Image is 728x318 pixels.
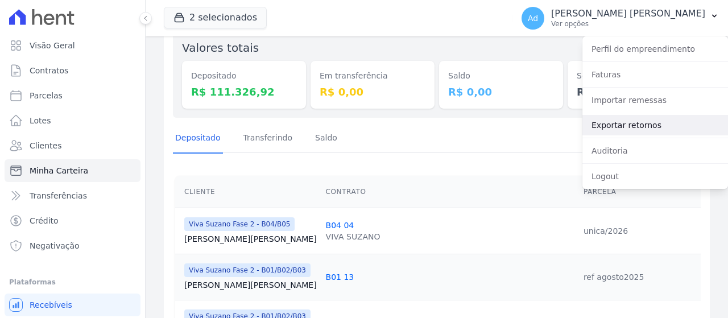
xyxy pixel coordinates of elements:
[5,294,140,316] a: Recebíveis
[551,19,705,28] p: Ver opções
[191,84,297,100] dd: R$ 111.326,92
[326,272,354,282] a: B01 13
[321,176,579,208] th: Contrato
[9,275,136,289] div: Plataformas
[191,70,297,82] dt: Depositado
[320,70,425,82] dt: Em transferência
[512,2,728,34] button: Ad [PERSON_NAME] [PERSON_NAME] Ver opções
[30,299,72,311] span: Recebíveis
[173,124,223,154] a: Depositado
[30,165,88,176] span: Minha Carteira
[551,8,705,19] p: [PERSON_NAME] [PERSON_NAME]
[5,84,140,107] a: Parcelas
[448,70,554,82] dt: Saldo
[5,59,140,82] a: Contratos
[326,221,354,230] a: B04 04
[582,64,728,85] a: Faturas
[582,39,728,59] a: Perfil do empreendimento
[326,231,380,242] div: VIVA SUZANO
[584,272,644,282] a: ref agosto2025
[5,159,140,182] a: Minha Carteira
[584,226,628,236] a: unica/2026
[175,176,321,208] th: Cliente
[577,84,682,100] dd: R$ 111.326,92
[30,140,61,151] span: Clientes
[577,70,682,82] dt: Somatório total
[313,124,340,154] a: Saldo
[5,234,140,257] a: Negativação
[582,166,728,187] a: Logout
[30,90,63,101] span: Parcelas
[5,209,140,232] a: Crédito
[184,279,317,291] a: [PERSON_NAME][PERSON_NAME]
[30,240,80,251] span: Negativação
[582,90,728,110] a: Importar remessas
[528,14,538,22] span: Ad
[320,84,425,100] dd: R$ 0,00
[184,217,295,231] span: Viva Suzano Fase 2 - B04/B05
[448,84,554,100] dd: R$ 0,00
[582,141,728,161] a: Auditoria
[5,134,140,157] a: Clientes
[241,124,295,154] a: Transferindo
[184,233,317,245] a: [PERSON_NAME][PERSON_NAME]
[30,65,68,76] span: Contratos
[184,263,311,277] span: Viva Suzano Fase 2 - B01/B02/B03
[5,109,140,132] a: Lotes
[164,7,267,28] button: 2 selecionados
[30,115,51,126] span: Lotes
[582,115,728,135] a: Exportar retornos
[182,41,259,55] label: Valores totais
[5,34,140,57] a: Visão Geral
[5,184,140,207] a: Transferências
[30,190,87,201] span: Transferências
[30,40,75,51] span: Visão Geral
[30,215,59,226] span: Crédito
